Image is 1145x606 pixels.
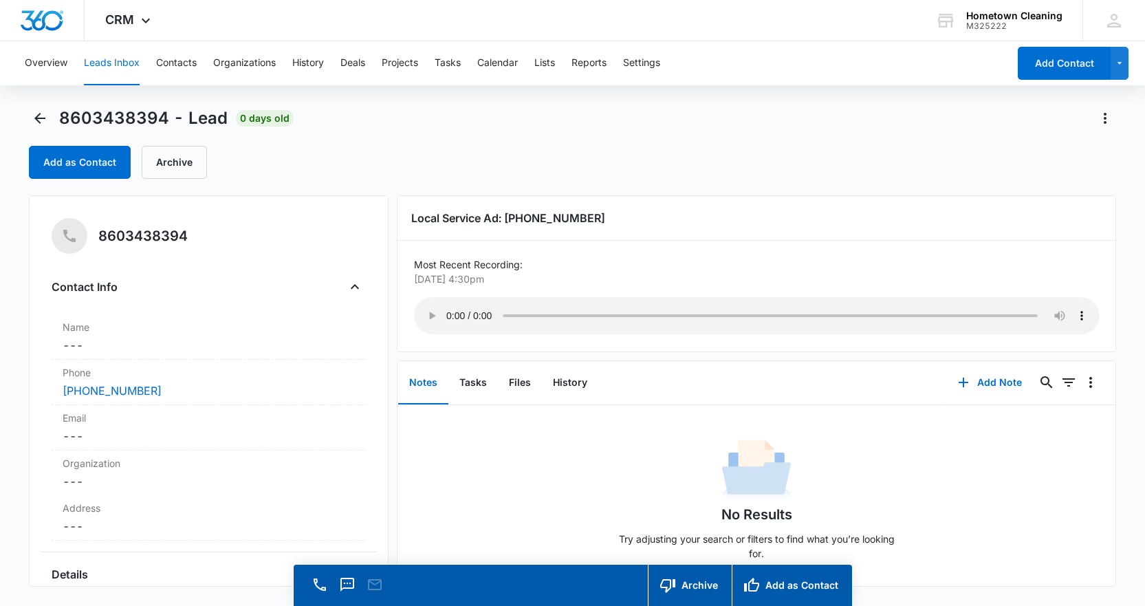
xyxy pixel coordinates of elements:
[63,456,355,470] label: Organization
[29,146,131,179] button: Add as Contact
[52,451,366,495] div: Organization---
[292,41,324,85] button: History
[29,107,51,129] button: Back
[448,362,498,404] button: Tasks
[84,41,140,85] button: Leads Inbox
[966,10,1062,21] div: account name
[338,583,357,595] a: Text
[623,41,660,85] button: Settings
[63,382,162,399] a: [PHONE_NUMBER]
[612,532,901,561] p: Try adjusting your search or filters to find what you’re looking for.
[571,41,607,85] button: Reports
[414,257,1100,272] p: Most Recent Recording:
[722,435,791,504] img: No Data
[52,405,366,451] div: Email---
[382,41,418,85] button: Projects
[534,41,555,85] button: Lists
[398,362,448,404] button: Notes
[338,575,357,594] button: Text
[156,41,197,85] button: Contacts
[63,473,355,490] dd: ---
[63,428,355,444] dd: ---
[59,108,228,129] span: 8603438394 - Lead
[344,276,366,298] button: Close
[1058,371,1080,393] button: Filters
[236,110,294,127] span: 0 days old
[213,41,276,85] button: Organizations
[310,583,329,595] a: Call
[63,320,355,334] label: Name
[52,279,118,295] h4: Contact Info
[944,366,1036,399] button: Add Note
[477,41,518,85] button: Calendar
[310,575,329,594] button: Call
[340,41,365,85] button: Deals
[721,504,792,525] h1: No Results
[63,411,355,425] label: Email
[414,272,1091,286] p: [DATE] 4:30pm
[63,518,355,534] dd: ---
[52,495,366,541] div: Address---
[52,314,366,360] div: Name---
[414,297,1100,334] audio: Your browser does not support the audio tag.
[1080,371,1102,393] button: Overflow Menu
[63,501,355,515] label: Address
[63,365,355,380] label: Phone
[966,21,1062,31] div: account id
[1036,371,1058,393] button: Search...
[63,337,355,354] dd: ---
[344,563,366,585] button: Close
[498,362,542,404] button: Files
[98,226,188,246] h5: 8603438394
[52,360,366,405] div: Phone[PHONE_NUMBER]
[435,41,461,85] button: Tasks
[411,210,1102,226] h3: Local Service Ad: [PHONE_NUMBER]
[732,565,852,606] button: Add as Contact
[648,565,732,606] button: Archive
[1094,107,1116,129] button: Actions
[25,41,67,85] button: Overview
[142,146,207,179] button: Archive
[1018,47,1111,80] button: Add Contact
[542,362,598,404] button: History
[52,566,88,583] h4: Details
[105,12,134,27] span: CRM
